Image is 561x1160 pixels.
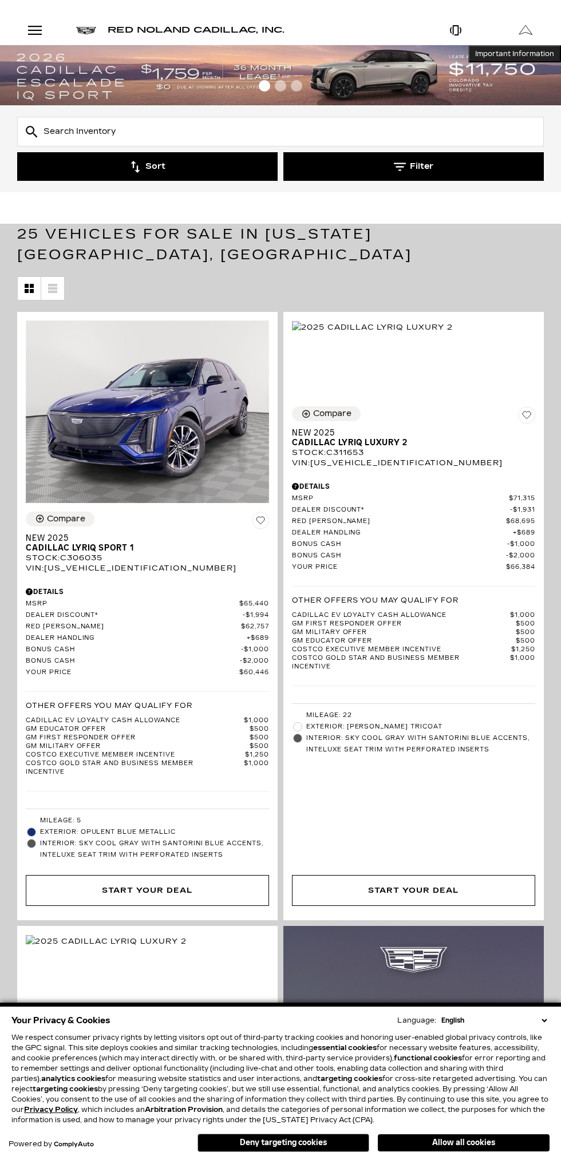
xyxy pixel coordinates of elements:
a: Privacy Policy [24,1106,78,1114]
span: $1,000 [510,654,535,671]
button: Save Vehicle [252,512,269,533]
a: Cadillac logo [76,26,96,34]
a: GM First Responder Offer $500 [292,620,535,628]
span: Red [PERSON_NAME] [26,623,241,631]
div: Powered by [9,1141,94,1148]
p: Other Offers You May Qualify For [26,700,192,711]
a: MSRP $65,440 [26,600,269,608]
select: Language Select [438,1015,550,1026]
span: $1,250 [245,751,269,759]
a: Red Noland Cadillac, Inc. [108,26,285,34]
span: $1,000 [507,540,535,549]
p: Other Offers You May Qualify For [292,595,459,605]
strong: Arbitration Provision [145,1106,223,1114]
a: Bonus Cash $1,000 [26,646,269,654]
input: Search Inventory [17,117,544,147]
span: Interior: Sky Cool Gray with Santorini Blue accents, Inteluxe seat trim with Perforated inserts [306,733,535,755]
div: Stock : C311653 [292,448,535,458]
img: Cadillac logo [76,27,96,34]
a: GM Educator Offer $500 [26,725,269,734]
a: Red [PERSON_NAME] $68,695 [292,517,535,526]
span: MSRP [292,494,509,503]
span: $500 [250,725,269,734]
span: $1,000 [244,759,269,777]
p: We respect consumer privacy rights by letting visitors opt out of third-party tracking cookies an... [11,1032,550,1125]
span: Exterior: Opulent Blue Metallic [40,826,269,838]
span: $1,250 [511,646,535,654]
span: GM Military Offer [26,742,250,751]
li: Mileage: 5 [26,815,269,826]
span: $500 [250,742,269,751]
span: Dealer Discount* [292,506,510,514]
a: Dealer Discount* $1,931 [292,506,535,514]
span: $71,315 [509,494,535,503]
span: Go to slide 1 [259,80,270,92]
div: Pricing Details - New 2025 Cadillac LYRIQ Sport 1 [26,587,269,597]
div: Compare [47,514,85,524]
span: $500 [516,620,535,628]
span: Interior: Sky Cool Gray with Santorini Blue accents, Inteluxe seat trim with Perforated inserts [40,838,269,861]
strong: functional cookies [394,1054,462,1062]
div: VIN: [US_VEHICLE_IDENTIFICATION_NUMBER] [26,563,269,573]
a: Open Phone Modal [421,16,491,45]
span: Cadillac LYRIQ Sport 1 [26,543,260,553]
button: Sort [17,152,278,181]
a: Dealer Discount* $1,994 [26,611,269,620]
span: Red Noland Cadillac, Inc. [108,25,285,35]
img: 2025 Cadillac LYRIQ Luxury 2 [292,321,453,334]
span: GM First Responder Offer [26,734,250,742]
span: $68,695 [506,517,535,526]
li: Mileage: 22 [292,710,535,721]
span: $2,000 [506,552,535,560]
span: $62,757 [241,623,269,631]
div: Start Your Deal [292,875,535,906]
span: Go to slide 2 [275,80,286,92]
a: Bonus Cash $2,000 [292,552,535,560]
span: Costco Executive Member Incentive [292,646,511,654]
span: $1,931 [510,506,535,514]
span: $1,000 [241,646,269,654]
span: $1,994 [243,611,269,620]
strong: targeting cookies [317,1075,382,1083]
span: New 2025 [292,428,527,438]
span: $60,446 [239,668,269,677]
a: GM Educator Offer $500 [292,637,535,646]
span: Important Information [475,49,554,58]
span: $1,000 [244,716,269,725]
span: Cadillac EV Loyalty Cash Allowance [292,611,510,620]
button: Important Information [468,45,561,62]
span: Dealer Handling [292,529,513,537]
span: Bonus Cash [292,540,507,549]
a: Bonus Cash $1,000 [292,540,535,549]
img: 2025 Cadillac LYRIQ Sport 1 [26,320,269,503]
span: GM Military Offer [292,628,516,637]
span: Bonus Cash [292,552,506,560]
a: Cadillac EV Loyalty Cash Allowance $1,000 [26,716,269,725]
button: Filter [283,152,544,181]
a: Costco Executive Member Incentive $1,250 [292,646,535,654]
span: Your Privacy & Cookies [11,1012,110,1028]
a: Dealer Handling $689 [292,529,535,537]
a: Costco Gold Star and Business Member Incentive $1,000 [292,654,535,671]
span: Cadillac EV Loyalty Cash Allowance [26,716,244,725]
a: Costco Gold Star and Business Member Incentive $1,000 [26,759,269,777]
span: Red [PERSON_NAME] [292,517,506,526]
button: Save Vehicle [518,406,535,428]
span: Exterior: [PERSON_NAME] Tricoat [306,721,535,733]
a: GM Military Offer $500 [26,742,269,751]
div: Stock : C306035 [26,553,269,563]
div: Start Your Deal [26,875,269,906]
a: New 2025Cadillac LYRIQ Luxury 2 [292,428,535,448]
a: Bonus Cash $2,000 [26,657,269,666]
a: Red [PERSON_NAME] $62,757 [26,623,269,631]
span: GM Educator Offer [292,637,516,646]
div: VIN: [US_VEHICLE_IDENTIFICATION_NUMBER] [292,458,535,468]
span: New 2025 [26,533,260,543]
button: Compare Vehicle [26,512,94,526]
span: Your Price [26,668,239,677]
span: $66,384 [506,563,535,572]
span: $2,000 [240,657,269,666]
a: GM First Responder Offer $500 [26,734,269,742]
span: Cadillac LYRIQ Luxury 2 [292,438,527,448]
